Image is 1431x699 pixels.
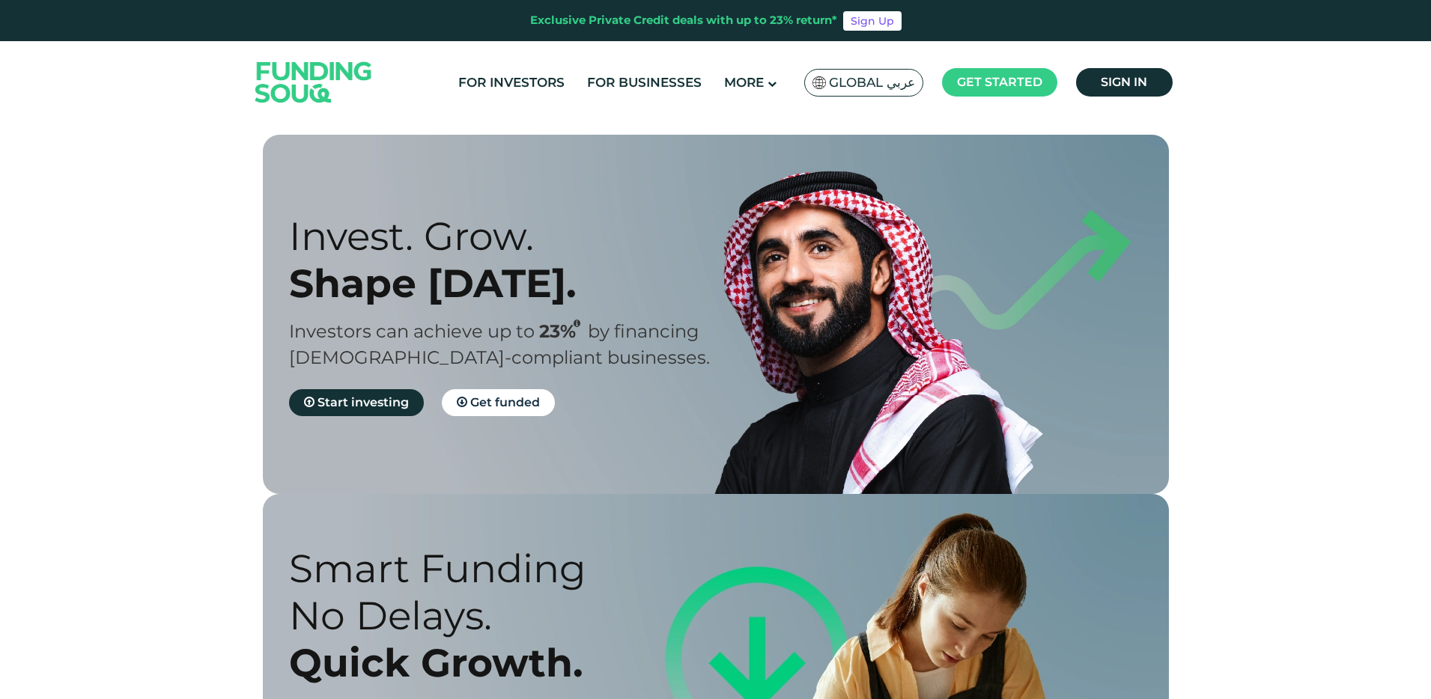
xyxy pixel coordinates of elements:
[1101,75,1147,89] span: Sign in
[724,75,764,90] span: More
[289,639,742,686] div: Quick Growth.
[470,395,540,409] span: Get funded
[442,389,555,416] a: Get funded
[843,11,902,31] a: Sign Up
[957,75,1042,89] span: Get started
[829,74,915,91] span: Global عربي
[539,320,588,342] span: 23%
[289,389,424,416] a: Start investing
[289,320,535,342] span: Investors can achieve up to
[240,44,387,120] img: Logo
[455,70,568,95] a: For Investors
[812,76,826,89] img: SA Flag
[289,592,742,639] div: No Delays.
[1076,68,1173,97] a: Sign in
[583,70,705,95] a: For Businesses
[289,545,742,592] div: Smart Funding
[574,320,580,328] i: 23% IRR (expected) ~ 15% Net yield (expected)
[289,260,742,307] div: Shape [DATE].
[318,395,409,409] span: Start investing
[289,213,742,260] div: Invest. Grow.
[530,12,837,29] div: Exclusive Private Credit deals with up to 23% return*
